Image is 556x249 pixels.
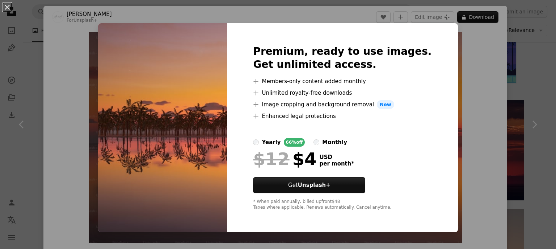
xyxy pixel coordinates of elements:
li: Unlimited royalty-free downloads [253,89,431,97]
button: GetUnsplash+ [253,177,365,193]
img: premium_photo-1681422570054-9ae5b8b03e46 [98,23,227,232]
div: 66% off [284,138,305,147]
input: monthly [313,139,319,145]
li: Enhanced legal protections [253,112,431,121]
h2: Premium, ready to use images. Get unlimited access. [253,45,431,71]
span: $12 [253,150,289,168]
span: per month * [319,160,354,167]
input: yearly66%off [253,139,259,145]
span: USD [319,154,354,160]
li: Image cropping and background removal [253,100,431,109]
span: New [377,100,394,109]
div: monthly [322,138,347,147]
li: Members-only content added monthly [253,77,431,86]
strong: Unsplash+ [298,182,330,188]
div: $4 [253,150,316,168]
div: yearly [262,138,281,147]
div: * When paid annually, billed upfront $48 Taxes where applicable. Renews automatically. Cancel any... [253,199,431,211]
